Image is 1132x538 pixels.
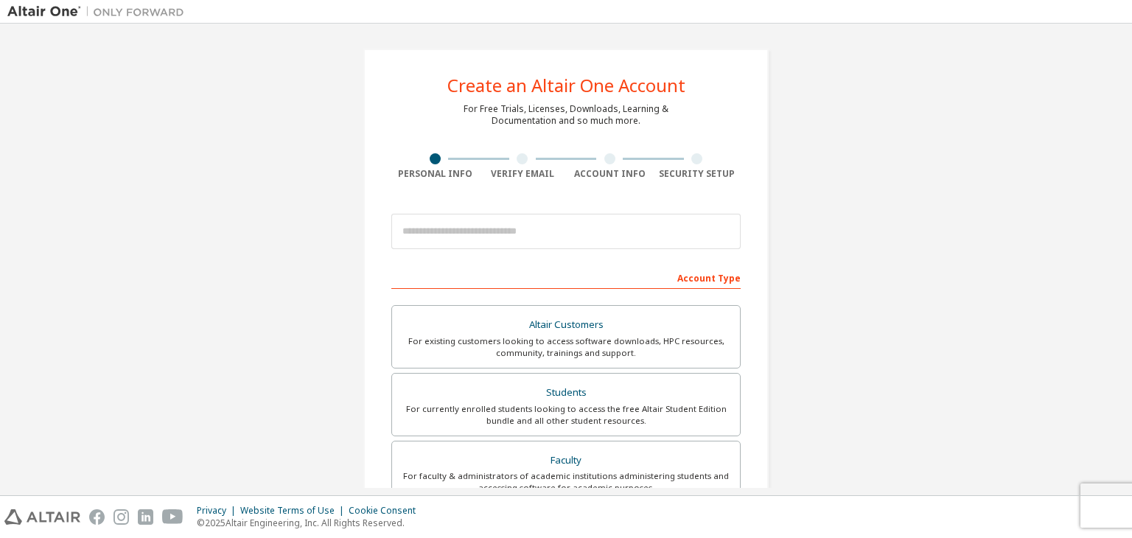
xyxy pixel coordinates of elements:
[566,168,654,180] div: Account Info
[113,509,129,525] img: instagram.svg
[654,168,741,180] div: Security Setup
[401,382,731,403] div: Students
[7,4,192,19] img: Altair One
[391,265,741,289] div: Account Type
[401,403,731,427] div: For currently enrolled students looking to access the free Altair Student Edition bundle and all ...
[447,77,685,94] div: Create an Altair One Account
[138,509,153,525] img: linkedin.svg
[479,168,567,180] div: Verify Email
[240,505,349,517] div: Website Terms of Use
[89,509,105,525] img: facebook.svg
[162,509,184,525] img: youtube.svg
[391,168,479,180] div: Personal Info
[464,103,668,127] div: For Free Trials, Licenses, Downloads, Learning & Documentation and so much more.
[349,505,424,517] div: Cookie Consent
[401,470,731,494] div: For faculty & administrators of academic institutions administering students and accessing softwa...
[4,509,80,525] img: altair_logo.svg
[401,315,731,335] div: Altair Customers
[197,517,424,529] p: © 2025 Altair Engineering, Inc. All Rights Reserved.
[401,450,731,471] div: Faculty
[197,505,240,517] div: Privacy
[401,335,731,359] div: For existing customers looking to access software downloads, HPC resources, community, trainings ...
